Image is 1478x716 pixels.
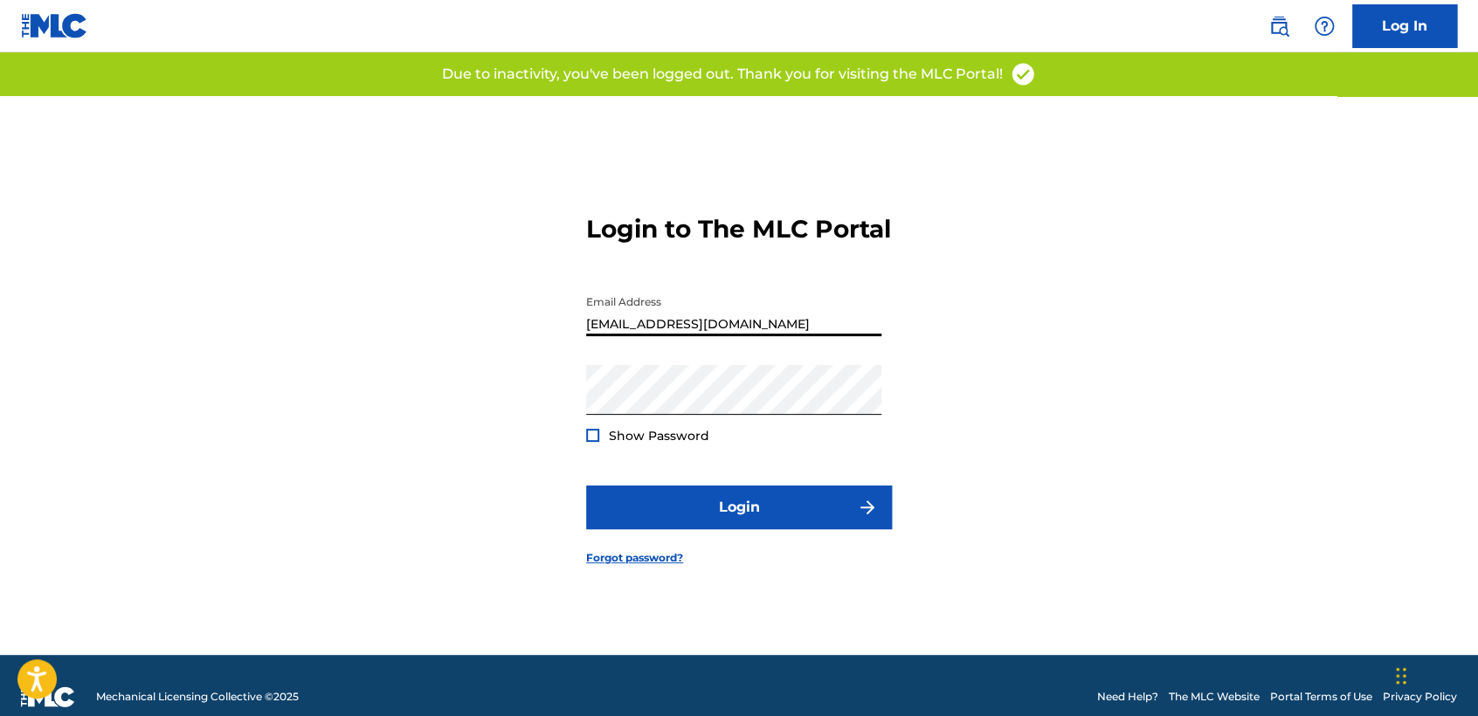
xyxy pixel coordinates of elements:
img: logo [21,686,75,707]
a: Log In [1352,4,1457,48]
a: Need Help? [1097,689,1158,705]
span: Mechanical Licensing Collective © 2025 [96,689,299,705]
a: The MLC Website [1169,689,1260,705]
img: access [1010,61,1036,87]
a: Privacy Policy [1383,689,1457,705]
div: Widget de chat [1391,632,1478,716]
img: f7272a7cc735f4ea7f67.svg [857,497,878,518]
a: Public Search [1261,9,1296,44]
iframe: Chat Widget [1391,632,1478,716]
button: Login [586,485,892,529]
a: Portal Terms of Use [1270,689,1372,705]
span: Show Password [609,428,709,444]
img: MLC Logo [21,13,88,38]
img: help [1314,16,1335,37]
h3: Login to The MLC Portal [586,214,891,244]
div: Help [1307,9,1342,44]
div: Arrastrar [1396,650,1406,702]
p: Due to inactivity, you've been logged out. Thank you for visiting the MLC Portal! [442,64,1003,85]
a: Forgot password? [586,550,683,566]
img: search [1268,16,1289,37]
